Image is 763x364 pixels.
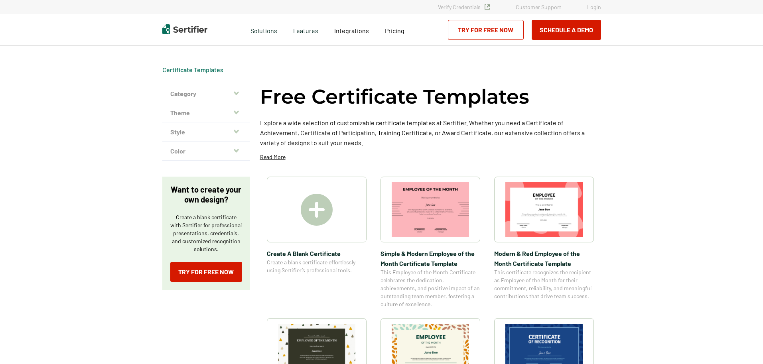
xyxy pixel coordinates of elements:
[505,182,583,237] img: Modern & Red Employee of the Month Certificate Template
[392,182,469,237] img: Simple & Modern Employee of the Month Certificate Template
[385,25,404,35] a: Pricing
[494,177,594,308] a: Modern & Red Employee of the Month Certificate TemplateModern & Red Employee of the Month Certifi...
[381,268,480,308] span: This Employee of the Month Certificate celebrates the dedication, achievements, and positive impa...
[162,66,223,73] a: Certificate Templates
[485,4,490,10] img: Verified
[162,24,207,34] img: Sertifier | Digital Credentialing Platform
[293,25,318,35] span: Features
[267,248,367,258] span: Create A Blank Certificate
[267,258,367,274] span: Create a blank certificate effortlessly using Sertifier’s professional tools.
[162,122,250,142] button: Style
[170,262,242,282] a: Try for Free Now
[170,213,242,253] p: Create a blank certificate with Sertifier for professional presentations, credentials, and custom...
[162,66,223,74] div: Breadcrumb
[334,25,369,35] a: Integrations
[260,118,601,148] p: Explore a wide selection of customizable certificate templates at Sertifier. Whether you need a C...
[162,84,250,103] button: Category
[260,84,529,110] h1: Free Certificate Templates
[587,4,601,10] a: Login
[250,25,277,35] span: Solutions
[162,66,223,74] span: Certificate Templates
[494,268,594,300] span: This certificate recognizes the recipient as Employee of the Month for their commitment, reliabil...
[260,153,286,161] p: Read More
[438,4,490,10] a: Verify Credentials
[381,177,480,308] a: Simple & Modern Employee of the Month Certificate TemplateSimple & Modern Employee of the Month C...
[170,185,242,205] p: Want to create your own design?
[448,20,524,40] a: Try for Free Now
[381,248,480,268] span: Simple & Modern Employee of the Month Certificate Template
[494,248,594,268] span: Modern & Red Employee of the Month Certificate Template
[516,4,561,10] a: Customer Support
[385,27,404,34] span: Pricing
[334,27,369,34] span: Integrations
[162,103,250,122] button: Theme
[301,194,333,226] img: Create A Blank Certificate
[162,142,250,161] button: Color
